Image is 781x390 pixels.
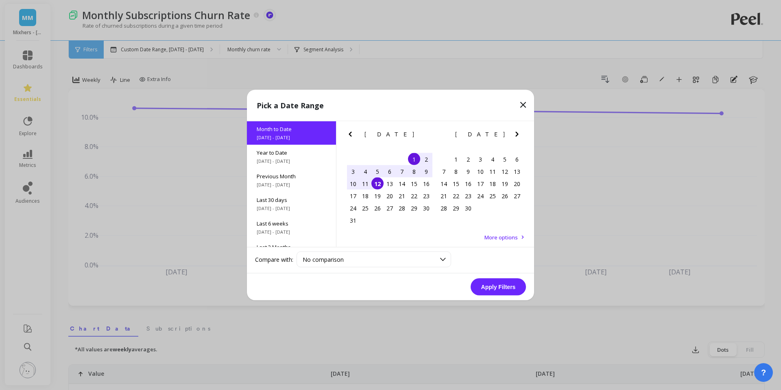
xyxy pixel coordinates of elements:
[347,153,432,226] div: month 2025-08
[347,165,359,177] div: Choose Sunday, August 3rd, 2025
[384,202,396,214] div: Choose Wednesday, August 27th, 2025
[438,177,450,190] div: Choose Sunday, September 14th, 2025
[257,173,326,180] span: Previous Month
[257,196,326,204] span: Last 30 days
[303,256,344,263] span: No comparison
[511,153,523,165] div: Choose Saturday, September 6th, 2025
[347,177,359,190] div: Choose Sunday, August 10th, 2025
[257,229,326,235] span: [DATE] - [DATE]
[462,165,474,177] div: Choose Tuesday, September 9th, 2025
[420,165,432,177] div: Choose Saturday, August 9th, 2025
[347,214,359,226] div: Choose Sunday, August 31st, 2025
[384,177,396,190] div: Choose Wednesday, August 13th, 2025
[438,202,450,214] div: Choose Sunday, September 28th, 2025
[438,153,523,214] div: month 2025-09
[486,177,499,190] div: Choose Thursday, September 18th, 2025
[499,153,511,165] div: Choose Friday, September 5th, 2025
[436,129,449,142] button: Previous Month
[754,363,773,382] button: ?
[438,165,450,177] div: Choose Sunday, September 7th, 2025
[257,205,326,212] span: [DATE] - [DATE]
[511,165,523,177] div: Choose Saturday, September 13th, 2025
[471,278,526,296] button: Apply Filters
[257,220,326,227] span: Last 6 weeks
[420,153,432,165] div: Choose Saturday, August 2nd, 2025
[396,165,408,177] div: Choose Thursday, August 7th, 2025
[408,190,420,202] div: Choose Friday, August 22nd, 2025
[499,177,511,190] div: Choose Friday, September 19th, 2025
[450,202,462,214] div: Choose Monday, September 29th, 2025
[408,153,420,165] div: Choose Friday, August 1st, 2025
[761,367,766,378] span: ?
[450,177,462,190] div: Choose Monday, September 15th, 2025
[486,165,499,177] div: Choose Thursday, September 11th, 2025
[474,153,486,165] div: Choose Wednesday, September 3rd, 2025
[462,190,474,202] div: Choose Tuesday, September 23rd, 2025
[384,190,396,202] div: Choose Wednesday, August 20th, 2025
[396,202,408,214] div: Choose Thursday, August 28th, 2025
[484,234,518,241] span: More options
[396,177,408,190] div: Choose Thursday, August 14th, 2025
[462,202,474,214] div: Choose Tuesday, September 30th, 2025
[420,190,432,202] div: Choose Saturday, August 23rd, 2025
[347,190,359,202] div: Choose Sunday, August 17th, 2025
[371,202,384,214] div: Choose Tuesday, August 26th, 2025
[257,158,326,164] span: [DATE] - [DATE]
[257,182,326,188] span: [DATE] - [DATE]
[511,177,523,190] div: Choose Saturday, September 20th, 2025
[257,243,326,251] span: Last 3 Months
[347,202,359,214] div: Choose Sunday, August 24th, 2025
[257,100,324,111] p: Pick a Date Range
[257,125,326,133] span: Month to Date
[257,134,326,141] span: [DATE] - [DATE]
[345,129,358,142] button: Previous Month
[255,255,293,263] label: Compare with:
[420,177,432,190] div: Choose Saturday, August 16th, 2025
[450,153,462,165] div: Choose Monday, September 1st, 2025
[420,202,432,214] div: Choose Saturday, August 30th, 2025
[359,190,371,202] div: Choose Monday, August 18th, 2025
[512,129,525,142] button: Next Month
[371,190,384,202] div: Choose Tuesday, August 19th, 2025
[474,177,486,190] div: Choose Wednesday, September 17th, 2025
[450,190,462,202] div: Choose Monday, September 22nd, 2025
[462,177,474,190] div: Choose Tuesday, September 16th, 2025
[359,202,371,214] div: Choose Monday, August 25th, 2025
[396,190,408,202] div: Choose Thursday, August 21st, 2025
[371,165,384,177] div: Choose Tuesday, August 5th, 2025
[438,190,450,202] div: Choose Sunday, September 21st, 2025
[359,165,371,177] div: Choose Monday, August 4th, 2025
[364,131,415,138] span: [DATE]
[511,190,523,202] div: Choose Saturday, September 27th, 2025
[499,190,511,202] div: Choose Friday, September 26th, 2025
[499,165,511,177] div: Choose Friday, September 12th, 2025
[371,177,384,190] div: Choose Tuesday, August 12th, 2025
[421,129,434,142] button: Next Month
[474,165,486,177] div: Choose Wednesday, September 10th, 2025
[408,165,420,177] div: Choose Friday, August 8th, 2025
[359,177,371,190] div: Choose Monday, August 11th, 2025
[257,149,326,156] span: Year to Date
[462,153,474,165] div: Choose Tuesday, September 2nd, 2025
[486,153,499,165] div: Choose Thursday, September 4th, 2025
[486,190,499,202] div: Choose Thursday, September 25th, 2025
[474,190,486,202] div: Choose Wednesday, September 24th, 2025
[455,131,506,138] span: [DATE]
[408,177,420,190] div: Choose Friday, August 15th, 2025
[450,165,462,177] div: Choose Monday, September 8th, 2025
[408,202,420,214] div: Choose Friday, August 29th, 2025
[384,165,396,177] div: Choose Wednesday, August 6th, 2025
